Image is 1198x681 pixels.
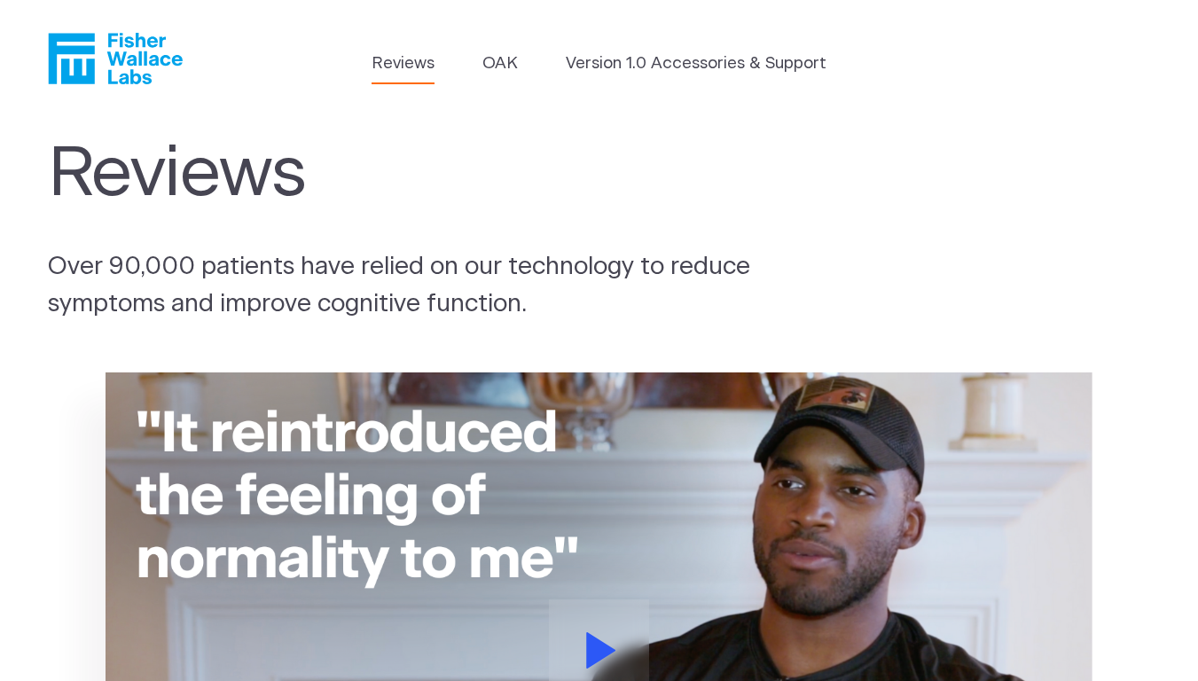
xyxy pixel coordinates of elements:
a: Version 1.0 Accessories & Support [566,51,826,76]
a: OAK [482,51,518,76]
h1: Reviews [48,134,786,215]
p: Over 90,000 patients have relied on our technology to reduce symptoms and improve cognitive funct... [48,249,823,324]
svg: Play [586,632,616,669]
a: Fisher Wallace [48,33,183,84]
a: Reviews [372,51,435,76]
